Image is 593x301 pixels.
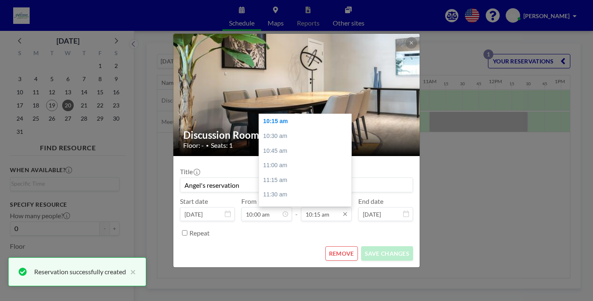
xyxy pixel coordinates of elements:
[183,129,411,141] h2: Discussion Room
[361,246,413,261] button: SAVE CHANGES
[259,173,355,188] div: 11:15 am
[241,197,257,205] label: From
[126,267,136,277] button: close
[358,197,383,205] label: End date
[325,246,358,261] button: REMOVE
[173,13,420,177] img: 537.jpg
[189,229,210,237] label: Repeat
[295,200,298,218] span: -
[34,267,126,277] div: Reservation successfully created
[259,187,355,202] div: 11:30 am
[259,129,355,144] div: 10:30 am
[180,168,199,176] label: Title
[183,141,204,149] span: Floor: -
[259,158,355,173] div: 11:00 am
[180,178,413,192] input: (No title)
[259,144,355,159] div: 10:45 am
[180,197,208,205] label: Start date
[211,141,233,149] span: Seats: 1
[259,202,355,217] div: 11:45 am
[259,114,355,129] div: 10:15 am
[206,142,209,149] span: •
